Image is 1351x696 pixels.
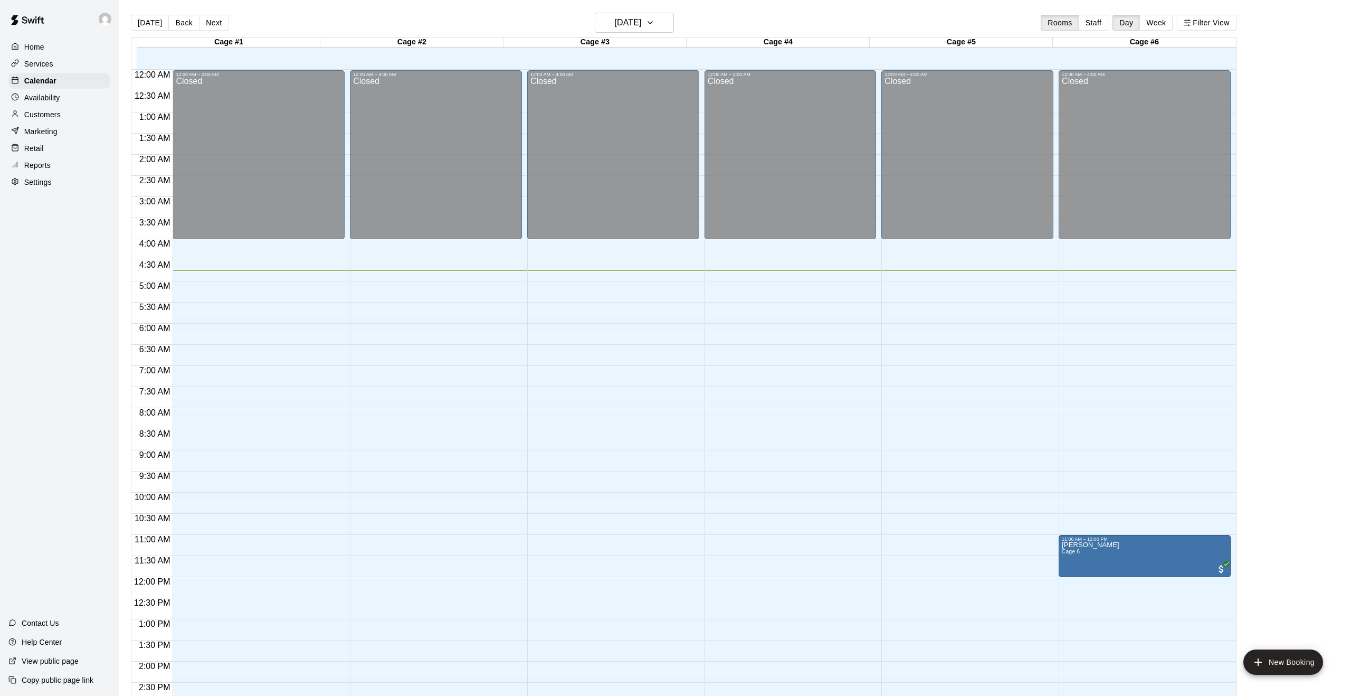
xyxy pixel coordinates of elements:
[1079,15,1109,31] button: Staff
[137,429,173,438] span: 8:30 AM
[881,70,1053,239] div: 12:00 AM – 4:00 AM: Closed
[132,70,173,79] span: 12:00 AM
[137,303,173,312] span: 5:30 AM
[1139,15,1173,31] button: Week
[320,37,503,48] div: Cage #2
[137,450,173,459] span: 9:00 AM
[137,281,173,290] span: 5:00 AM
[137,155,173,164] span: 2:00 AM
[176,72,341,77] div: 12:00 AM – 4:00 AM
[176,77,341,243] div: Closed
[22,618,59,628] p: Contact Us
[1041,15,1079,31] button: Rooms
[353,77,519,243] div: Closed
[350,70,522,239] div: 12:00 AM – 4:00 AM: Closed
[24,59,53,69] p: Services
[24,92,60,103] p: Availability
[137,345,173,354] span: 6:30 AM
[1053,37,1236,48] div: Cage #6
[131,598,173,607] span: 12:30 PM
[8,174,110,190] a: Settings
[137,176,173,185] span: 2:30 AM
[132,514,173,523] span: 10:30 AM
[1177,15,1236,31] button: Filter View
[1062,77,1228,243] div: Closed
[137,408,173,417] span: 8:00 AM
[8,107,110,123] a: Customers
[22,637,62,647] p: Help Center
[8,56,110,72] a: Services
[353,72,519,77] div: 12:00 AM – 4:00 AM
[24,143,44,154] p: Retail
[199,15,229,31] button: Next
[173,70,345,239] div: 12:00 AM – 4:00 AM: Closed
[614,15,641,30] h6: [DATE]
[8,157,110,173] a: Reports
[1062,537,1228,542] div: 11:00 AM – 12:00 PM
[1216,564,1226,575] span: All customers have paid
[137,239,173,248] span: 4:00 AM
[24,177,52,187] p: Settings
[884,72,1050,77] div: 12:00 AM – 4:00 AM
[24,109,61,120] p: Customers
[97,8,119,30] div: Eve Gaw
[24,126,58,137] p: Marketing
[137,472,173,481] span: 9:30 AM
[132,493,173,502] span: 10:00 AM
[708,72,873,77] div: 12:00 AM – 4:00 AM
[8,39,110,55] a: Home
[530,72,696,77] div: 12:00 AM – 4:00 AM
[1243,650,1323,675] button: add
[137,324,173,333] span: 6:00 AM
[131,15,169,31] button: [DATE]
[132,556,173,565] span: 11:30 AM
[1062,72,1228,77] div: 12:00 AM – 4:00 AM
[870,37,1053,48] div: Cage #5
[1059,535,1231,577] div: 11:00 AM – 12:00 PM: Peter Wilkinson
[137,366,173,375] span: 7:00 AM
[8,90,110,106] a: Availability
[136,641,173,650] span: 1:30 PM
[8,140,110,156] a: Retail
[168,15,199,31] button: Back
[131,577,173,586] span: 12:00 PM
[8,124,110,139] a: Marketing
[136,683,173,692] span: 2:30 PM
[687,37,870,48] div: Cage #4
[1062,549,1080,554] span: Cage 6
[24,160,51,171] p: Reports
[136,619,173,628] span: 1:00 PM
[136,662,173,671] span: 2:00 PM
[1112,15,1140,31] button: Day
[137,218,173,227] span: 3:30 AM
[132,535,173,544] span: 11:00 AM
[137,197,173,206] span: 3:00 AM
[705,70,877,239] div: 12:00 AM – 4:00 AM: Closed
[527,70,699,239] div: 12:00 AM – 4:00 AM: Closed
[22,656,79,666] p: View public page
[137,260,173,269] span: 4:30 AM
[137,134,173,143] span: 1:30 AM
[132,91,173,100] span: 12:30 AM
[884,77,1050,243] div: Closed
[8,73,110,89] a: Calendar
[137,112,173,121] span: 1:00 AM
[137,387,173,396] span: 7:30 AM
[530,77,696,243] div: Closed
[99,13,111,25] img: Eve Gaw
[708,77,873,243] div: Closed
[137,37,320,48] div: Cage #1
[24,42,44,52] p: Home
[22,675,93,685] p: Copy public page link
[503,37,687,48] div: Cage #3
[595,13,674,33] button: [DATE]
